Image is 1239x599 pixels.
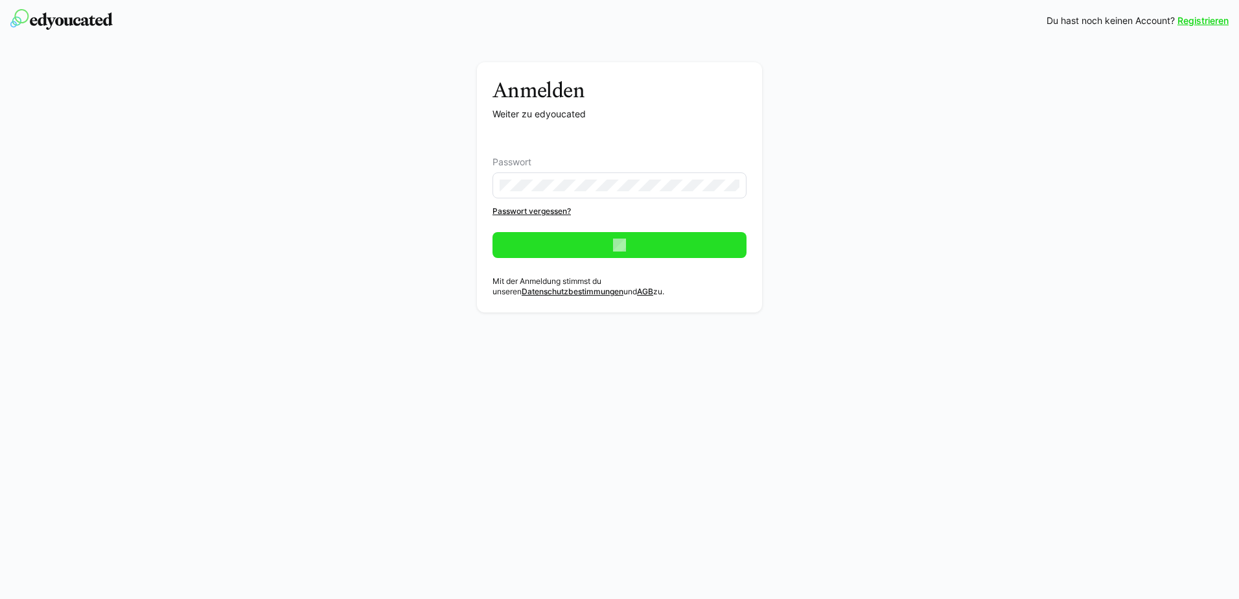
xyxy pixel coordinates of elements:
[492,276,747,297] p: Mit der Anmeldung stimmst du unseren und zu.
[1047,14,1175,27] span: Du hast noch keinen Account?
[637,287,653,296] a: AGB
[492,206,747,217] a: Passwort vergessen?
[492,78,747,102] h3: Anmelden
[492,157,531,167] span: Passwort
[10,9,113,30] img: edyoucated
[492,108,747,121] p: Weiter zu edyoucated
[522,287,623,296] a: Datenschutzbestimmungen
[1177,14,1229,27] a: Registrieren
